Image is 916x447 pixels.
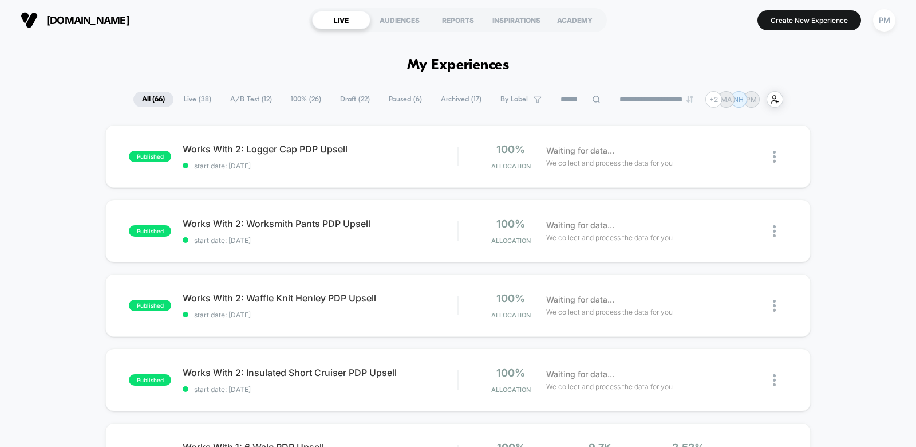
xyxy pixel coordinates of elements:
[546,368,614,381] span: Waiting for data...
[496,292,525,304] span: 100%
[429,11,487,29] div: REPORTS
[733,95,744,104] p: NH
[491,311,531,319] span: Allocation
[496,218,525,230] span: 100%
[546,219,614,232] span: Waiting for data...
[129,300,171,311] span: published
[773,300,776,312] img: close
[546,232,673,243] span: We collect and process the data for you
[21,11,38,29] img: Visually logo
[183,311,457,319] span: start date: [DATE]
[183,143,457,155] span: Works With 2: Logger Cap PDP Upsell
[746,95,757,104] p: PM
[370,11,429,29] div: AUDIENCES
[686,96,693,103] img: end
[870,9,899,32] button: PM
[183,162,457,170] span: start date: [DATE]
[757,10,861,30] button: Create New Experience
[312,11,370,29] div: LIVE
[546,158,673,168] span: We collect and process the data for you
[496,143,525,155] span: 100%
[46,14,129,26] span: [DOMAIN_NAME]
[129,225,171,237] span: published
[546,11,604,29] div: ACADEMY
[546,144,614,157] span: Waiting for data...
[17,11,133,29] button: [DOMAIN_NAME]
[380,92,431,107] span: Paused ( 6 )
[407,57,510,74] h1: My Experiences
[183,385,457,394] span: start date: [DATE]
[705,91,722,108] div: + 2
[773,374,776,386] img: close
[773,225,776,237] img: close
[432,92,490,107] span: Archived ( 17 )
[546,293,614,306] span: Waiting for data...
[133,92,173,107] span: All ( 66 )
[491,237,531,245] span: Allocation
[331,92,378,107] span: Draft ( 22 )
[129,151,171,162] span: published
[183,367,457,378] span: Works With 2: Insulated Short Cruiser PDP Upsell
[721,95,732,104] p: MA
[183,292,457,304] span: Works With 2: Waffle Knit Henley PDP Upsell
[546,307,673,317] span: We collect and process the data for you
[491,386,531,394] span: Allocation
[175,92,220,107] span: Live ( 38 )
[873,9,895,32] div: PM
[500,95,528,104] span: By Label
[129,374,171,386] span: published
[487,11,546,29] div: INSPIRATIONS
[773,151,776,163] img: close
[282,92,330,107] span: 100% ( 26 )
[222,92,281,107] span: A/B Test ( 12 )
[496,367,525,379] span: 100%
[183,236,457,245] span: start date: [DATE]
[491,162,531,170] span: Allocation
[546,381,673,392] span: We collect and process the data for you
[183,218,457,229] span: Works With 2: Worksmith Pants PDP Upsell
